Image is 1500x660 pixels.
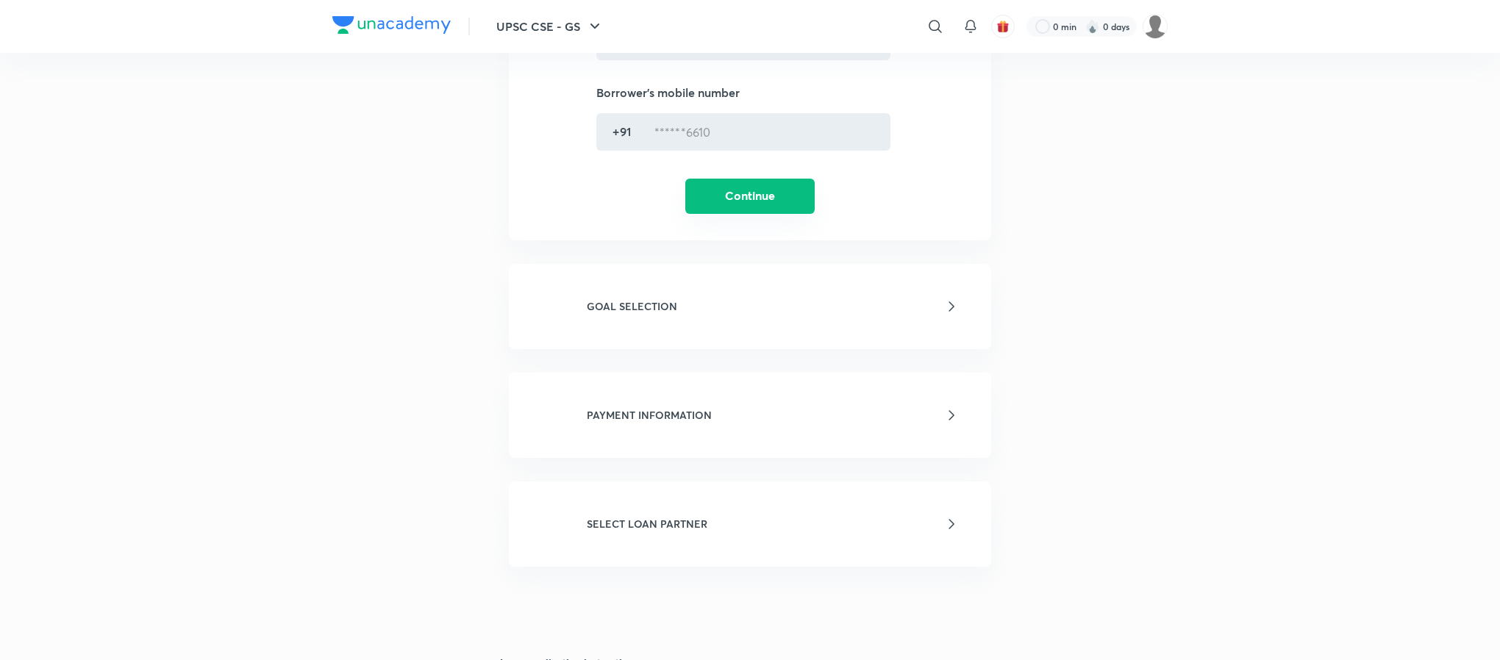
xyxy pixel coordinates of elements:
input: Enter number here [637,113,885,151]
button: UPSC CSE - GS [488,12,612,41]
h6: PAYMENT INFORMATION [587,407,712,423]
img: avatar [996,20,1010,33]
img: streak [1085,19,1100,34]
h6: SELECT LOAN PARTNER [587,516,707,531]
a: Company Logo [332,16,451,37]
img: Pranesh [1143,14,1168,39]
button: Continue [685,179,815,214]
p: Borrower's mobile number [596,84,903,101]
h6: GOAL SELECTION [587,298,677,314]
button: avatar [991,15,1015,38]
p: +91 [612,123,630,140]
img: Company Logo [332,16,451,34]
